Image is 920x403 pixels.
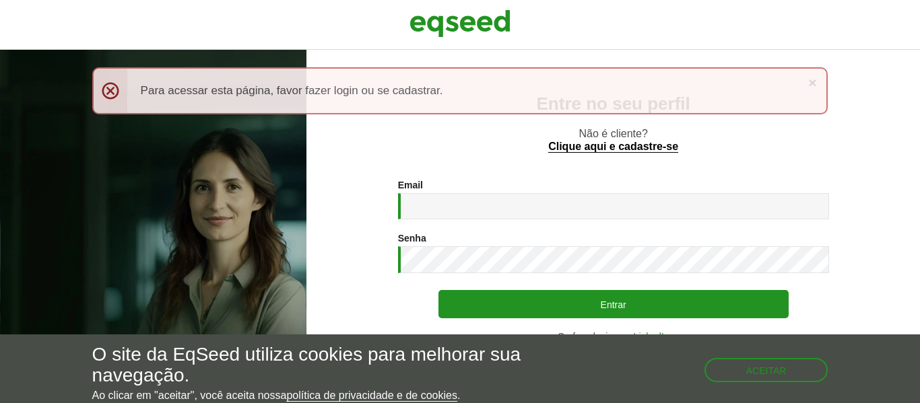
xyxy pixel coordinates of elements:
[398,332,829,342] div: Ou faça login com
[634,332,669,342] a: LinkedIn
[398,233,426,243] label: Senha
[704,358,828,382] button: Aceitar
[333,127,893,153] p: Não é cliente?
[286,390,457,402] a: política de privacidade e de cookies
[438,290,789,318] button: Entrar
[808,75,816,89] a: ×
[92,389,534,402] p: Ao clicar em "aceitar", você aceita nossa .
[409,7,511,40] img: EqSeed Logo
[92,67,828,114] div: Para acessar esta página, favor fazer login ou se cadastrar.
[398,180,423,190] label: Email
[92,344,534,386] h5: O site da EqSeed utiliza cookies para melhorar sua navegação.
[548,141,678,153] a: Clique aqui e cadastre-se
